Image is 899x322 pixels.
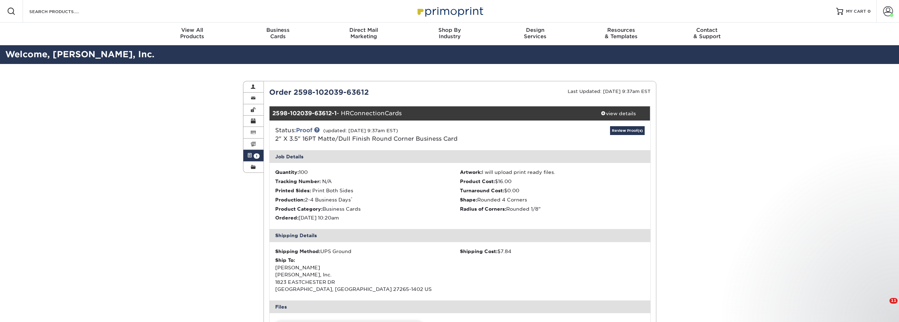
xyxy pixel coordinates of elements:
a: 1 [243,150,264,161]
div: Order 2598-102039-63612 [264,87,460,98]
span: Shop By [407,27,492,33]
strong: Shipping Cost: [460,248,497,254]
strong: Ordered: [275,215,298,221]
strong: Shape: [460,197,477,203]
div: & Templates [578,27,664,40]
span: 11 [889,298,898,304]
a: Resources& Templates [578,23,664,45]
div: Files [270,300,650,313]
div: Marketing [321,27,407,40]
li: 2-4 Business Days [275,196,460,203]
strong: Product Cost: [460,178,495,184]
span: View All [149,27,235,33]
strong: Printed Sides: [275,188,311,193]
span: 0 [868,9,871,14]
div: Status: [270,126,523,143]
span: Design [492,27,578,33]
strong: Shipping Method: [275,248,320,254]
a: view details [587,106,650,121]
strong: 2598-102039-63612-1 [272,110,337,117]
li: $16.00 [460,178,645,185]
a: BusinessCards [235,23,321,45]
li: Rounded 1/8" [460,205,645,212]
div: & Support [664,27,750,40]
li: $0.00 [460,187,645,194]
div: UPS Ground [275,248,460,255]
a: DesignServices [492,23,578,45]
a: Review Proof(s) [610,126,645,135]
li: Rounded 4 Corners [460,196,645,203]
li: [DATE] 10:20am [275,214,460,221]
div: Products [149,27,235,40]
strong: Turnaround Cost: [460,188,504,193]
div: - HRConnectionCards [270,106,587,121]
div: Services [492,27,578,40]
strong: Quantity: [275,169,299,175]
span: Business [235,27,321,33]
strong: Artwork: [460,169,482,175]
span: Direct Mail [321,27,407,33]
strong: Production: [275,197,305,203]
strong: Product Category: [275,206,323,212]
div: $7.84 [460,248,645,255]
div: Shipping Details [270,229,650,242]
small: Last Updated: [DATE] 9:37am EST [568,89,651,94]
small: (updated: [DATE] 9:37am EST) [323,128,398,133]
span: Contact [664,27,750,33]
strong: Tracking Number: [275,178,321,184]
div: Industry [407,27,492,40]
li: Business Cards [275,205,460,212]
a: Proof [296,127,312,134]
a: 2" X 3.5" 16PT Matte/Dull Finish Round Corner Business Card [275,135,457,142]
a: Shop ByIndustry [407,23,492,45]
iframe: Intercom live chat [875,298,892,315]
span: MY CART [846,8,866,14]
img: Primoprint [414,4,485,19]
li: I will upload print ready files. [460,169,645,176]
div: Job Details [270,150,650,163]
a: Direct MailMarketing [321,23,407,45]
span: Print Both Sides [312,188,353,193]
span: Resources [578,27,664,33]
input: SEARCH PRODUCTS..... [29,7,97,16]
div: [PERSON_NAME] [PERSON_NAME], Inc. 1823 EASTCHESTER DR [GEOGRAPHIC_DATA], [GEOGRAPHIC_DATA] 27265-... [275,257,460,293]
a: Contact& Support [664,23,750,45]
span: 1 [254,153,260,159]
div: view details [587,110,650,117]
strong: Ship To: [275,257,295,263]
span: N/A [322,178,332,184]
div: Cards [235,27,321,40]
a: View AllProducts [149,23,235,45]
li: 100 [275,169,460,176]
strong: Radius of Corners: [460,206,506,212]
